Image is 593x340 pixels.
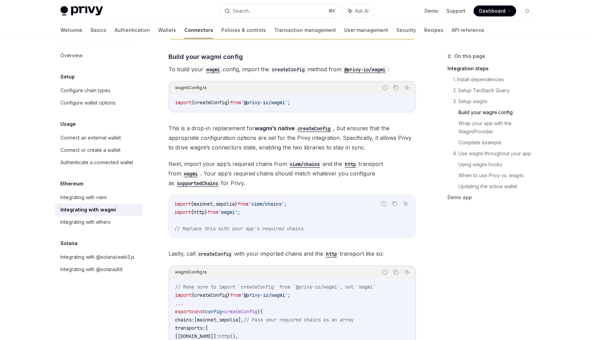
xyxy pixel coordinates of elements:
span: // Make sure to import `createConfig` from `@privy-io/wagmi`, not `wagmi` [175,284,375,290]
h5: Solana [60,239,78,247]
span: sepolia [219,317,238,323]
a: Updating the active wallet [458,181,538,192]
a: User management [344,22,388,38]
a: Using wagmi hooks [458,159,538,170]
a: 4. Use wagmi throughout your app [453,148,538,159]
span: ⌘ K [328,8,336,14]
h5: Usage [60,120,76,128]
span: { [191,201,194,207]
span: '@privy-io/wagmi' [241,99,288,106]
span: http [194,209,205,215]
span: , [213,201,216,207]
button: Copy the contents from the code block [390,199,399,208]
span: ; [288,99,290,106]
span: } [227,99,230,106]
img: light logo [60,6,103,16]
code: wagmi [181,170,200,178]
span: ; [284,201,287,207]
span: export [175,308,191,315]
span: mainnet [197,317,216,323]
span: import [174,201,191,207]
span: // Pass your required chains as an array [244,317,353,323]
a: Integrating with ethers [55,216,143,228]
a: Policies & controls [221,22,266,38]
button: Report incorrect code [381,83,389,92]
span: 'wagmi' [218,209,237,215]
a: Wrap your app with the WagmiProvider [458,118,538,137]
span: from [230,292,241,298]
a: 1. Install dependencies [453,74,538,85]
code: http [323,250,340,258]
a: Integrating with viem [55,191,143,204]
a: supportedChains [174,180,221,186]
div: Authenticate a connected wallet [60,158,133,167]
button: Ask AI [403,83,411,92]
code: createConfig [295,125,333,132]
a: Integrating with @solana/web3.js [55,251,143,263]
span: transports: [175,325,205,331]
span: ], [238,317,244,323]
span: mainnet [194,201,213,207]
span: (), [230,333,238,339]
a: API reference [452,22,484,38]
div: Search... [233,7,252,15]
code: @privy-io/wagmi [341,66,388,73]
span: Ask AI [355,8,369,14]
span: { [191,99,194,106]
div: Integrating with wagmi [60,206,116,214]
a: Support [446,8,465,14]
span: Next, import your app’s required chains from and the transport from . Your app’s required chains ... [168,159,416,188]
div: Configure wallet options [60,99,116,107]
span: 'viem/chains' [248,201,284,207]
a: http [342,160,359,167]
span: ; [288,292,290,298]
h5: Setup [60,73,75,81]
div: wagmiConfig.ts [175,268,207,277]
a: Security [396,22,416,38]
span: import [175,292,191,298]
h5: Ethereum [60,180,83,188]
a: Wallets [158,22,176,38]
div: Integrating with @solana/web3.js [60,253,135,261]
span: ({ [257,308,263,315]
button: Copy the contents from the code block [392,83,400,92]
span: To build your config, import the method from : [168,64,416,74]
span: } [227,292,230,298]
span: createConfig [224,308,257,315]
button: Search...⌘K [220,5,340,17]
span: { [191,292,194,298]
a: Integration steps [447,63,538,74]
a: Authenticate a connected wallet [55,156,143,169]
span: Build your wagmi config [168,52,243,61]
span: import [174,209,191,215]
span: from [207,209,218,215]
span: [ [194,317,197,323]
a: Configure chain types [55,84,143,97]
a: Configure wallet options [55,97,143,109]
span: [[DOMAIN_NAME]]: [175,333,219,339]
a: Overview [55,49,143,62]
a: Integrating with @solana/kit [55,263,143,276]
span: // Replace this with your app's required chains [174,226,303,232]
span: createConfig [194,292,227,298]
span: createConfig [194,99,227,106]
a: 2. Setup TanStack Query [453,85,538,96]
a: wagmi’s nativecreateConfig [255,125,333,132]
code: wagmi [204,66,223,73]
a: Complete example [458,137,538,148]
span: const [191,308,205,315]
a: viem/chains [287,160,323,167]
span: import [175,99,191,106]
span: chains: [175,317,194,323]
a: Basics [91,22,106,38]
span: from [237,201,248,207]
span: ... [175,300,183,306]
span: Dashboard [479,8,505,14]
a: Connect or create a wallet [55,144,143,156]
div: Integrating with viem [60,193,107,202]
a: Recipes [424,22,443,38]
a: Integrating with wagmi [55,204,143,216]
code: createConfig [196,250,234,258]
